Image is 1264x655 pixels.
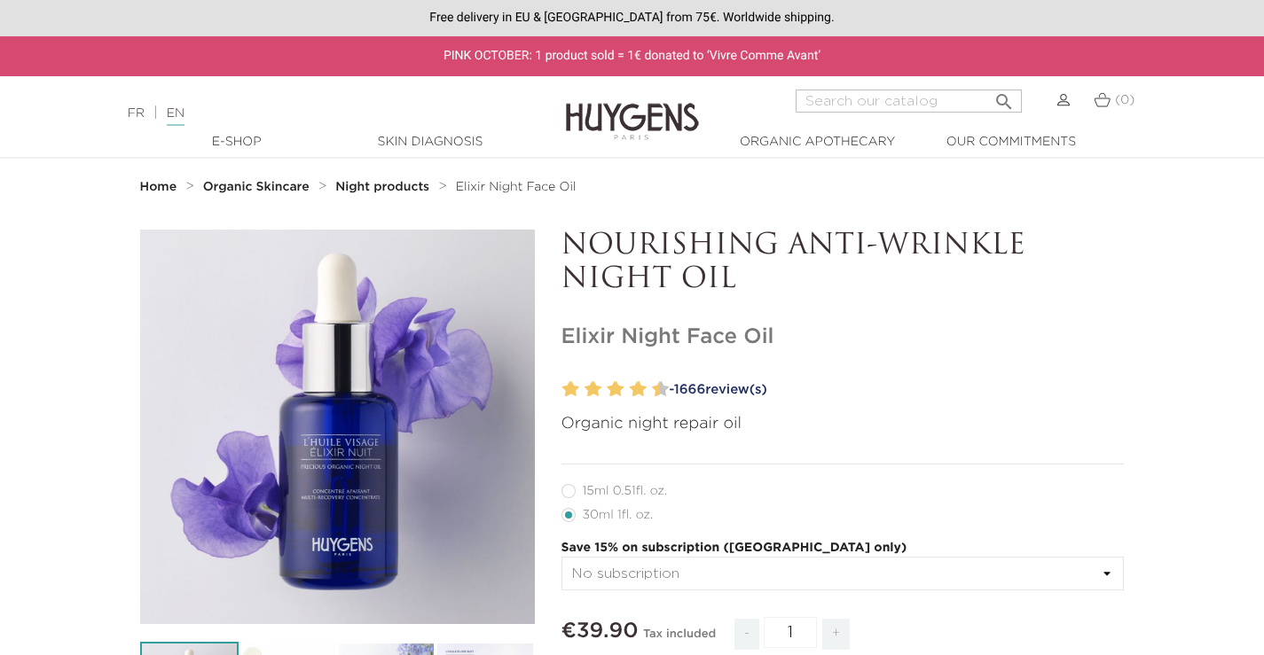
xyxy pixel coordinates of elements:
[140,180,181,194] a: Home
[167,107,184,126] a: EN
[796,90,1022,113] input: Search
[456,180,577,194] a: Elixir Night Face Oil
[734,619,759,650] span: -
[922,133,1100,152] a: Our commitments
[203,180,314,194] a: Organic Skincare
[203,181,310,193] strong: Organic Skincare
[988,84,1020,108] button: 
[566,74,699,143] img: Huygens
[456,181,577,193] span: Elixir Night Face Oil
[561,230,1125,298] p: NOURISHING ANTI-WRINKLE NIGHT OIL
[561,484,689,498] label: 15ml 0.51fl. oz.
[335,180,434,194] a: Night products
[561,620,639,642] span: €39.90
[663,377,1125,403] a: -1666review(s)
[561,539,1125,558] p: Save 15% on subscription ([GEOGRAPHIC_DATA] only)
[581,377,587,402] label: 3
[993,86,1015,107] i: 
[561,508,675,522] label: 30ml 1fl. oz.
[674,383,705,396] span: 1666
[342,133,519,152] a: Skin Diagnosis
[588,377,601,402] label: 4
[119,103,514,124] div: |
[335,181,429,193] strong: Night products
[656,377,669,402] label: 10
[561,324,1125,350] h1: Elixir Night Face Oil
[822,619,851,650] span: +
[128,107,145,120] a: FR
[764,617,817,648] input: Quantity
[140,181,177,193] strong: Home
[648,377,655,402] label: 9
[559,377,565,402] label: 1
[1115,94,1134,106] span: (0)
[729,133,907,152] a: Organic Apothecary
[603,377,609,402] label: 5
[633,377,647,402] label: 8
[148,133,326,152] a: E-Shop
[561,412,1125,436] p: Organic night repair oil
[611,377,624,402] label: 6
[625,377,632,402] label: 7
[566,377,579,402] label: 2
